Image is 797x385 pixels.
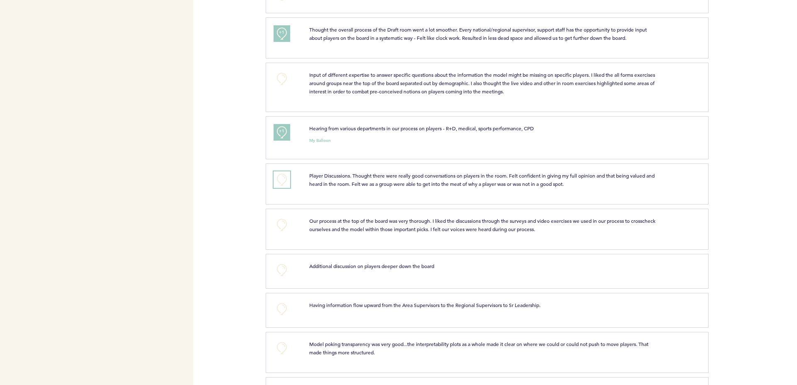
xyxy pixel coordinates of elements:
span: +1 [279,28,285,37]
button: +1 [274,25,290,42]
button: +1 [274,124,290,141]
span: Additional discussion on players deeper down the board [309,263,434,269]
span: Hearing from various departments in our process on players - R+D, medical, sports performance, CPD [309,125,534,132]
span: +1 [279,127,285,135]
span: Our process at the top of the board was very thorough. I liked the discussions through the survey... [309,217,657,232]
span: Thought the overall process of the Draft room went a lot smoother. Every national/regional superv... [309,26,648,41]
span: Having information flow upward from the Area Supervisors to the Regional Supervisors to Sr Leader... [309,302,540,308]
span: Input of different expertise to answer specific questions about the information the model might b... [309,71,656,95]
span: Model poking transparency was very good...the interpretability plots as a whole made it clear on ... [309,341,650,356]
span: Player Discussions. Thought there were really good conversations on players in the room. Felt con... [309,172,656,187]
small: My Balloon [309,139,331,143]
